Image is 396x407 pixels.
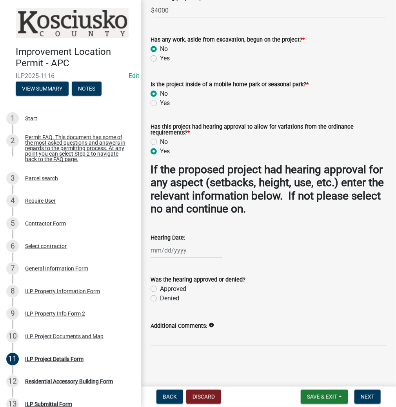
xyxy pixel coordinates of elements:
wm-modal-confirm: Edit Application Number [129,72,139,80]
label: No [160,89,168,98]
div: ILP Project Details Form [25,356,84,362]
div: 11 [6,353,19,365]
div: ILP Project Documents and Map [25,334,104,339]
button: Discard [186,390,221,404]
div: General Information Form [25,266,88,271]
label: Is the project inside of a mobile home park or seasonal park? [151,82,309,87]
div: 7 [6,262,19,275]
div: ILP Submittal Form [25,402,72,407]
label: No [160,137,168,147]
label: Yes [160,98,170,108]
div: 9 [6,307,19,320]
span: $ [151,2,155,18]
div: Start [25,116,37,121]
strong: If the proposed project had hearing approval for any aspect (setbacks, height, use, etc.) enter t... [151,163,384,216]
div: 2 [6,134,19,147]
div: Require User [25,198,56,203]
label: Additional Comments: [151,323,207,329]
div: ILP Property Information Form [25,289,100,294]
span: Back [163,394,177,400]
div: Parcel search [25,176,58,181]
span: Save & Exit [307,394,337,400]
i: info [209,322,214,328]
button: Notes [72,82,102,96]
label: Hearing Date: [151,235,185,241]
div: 12 [6,375,19,388]
div: 3 [6,172,19,185]
div: 4 [6,194,19,207]
div: ILP Property Info Form 2 [25,311,85,316]
label: Has any work, aside from excavation, begun on the project? [151,37,305,43]
label: No [160,44,168,54]
label: Approved [160,284,186,294]
div: Select contractor [25,243,67,249]
label: Has this project had hearing approval to allow for variations from the ordinance requirements? [151,124,387,136]
div: 10 [6,330,19,343]
label: Yes [160,147,170,156]
a: Edit [129,72,139,80]
label: Denied [160,294,179,303]
button: Save & Exit [301,390,348,404]
div: 1 [6,112,19,125]
input: mm/dd/yyyy [151,242,222,258]
span: ILP2025-1116 [16,72,125,80]
label: Was the hearing approved or denied? [151,277,245,283]
div: Residential Accessory Building Form [25,379,113,384]
div: Permit FAQ. This document has some of the most asked questions and answers in regards to the perm... [25,134,129,162]
div: Contractor Form [25,221,66,226]
wm-modal-confirm: Summary [16,86,69,92]
button: View Summary [16,82,69,96]
img: Kosciusko County, Indiana [16,8,129,38]
button: Back [156,390,183,404]
div: 5 [6,217,19,230]
h4: Improvement Location Permit - APC [16,46,135,69]
button: Next [354,390,381,404]
wm-modal-confirm: Notes [72,86,102,92]
div: 8 [6,285,19,298]
div: 6 [6,240,19,253]
label: Yes [160,54,170,63]
span: Next [361,394,374,400]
